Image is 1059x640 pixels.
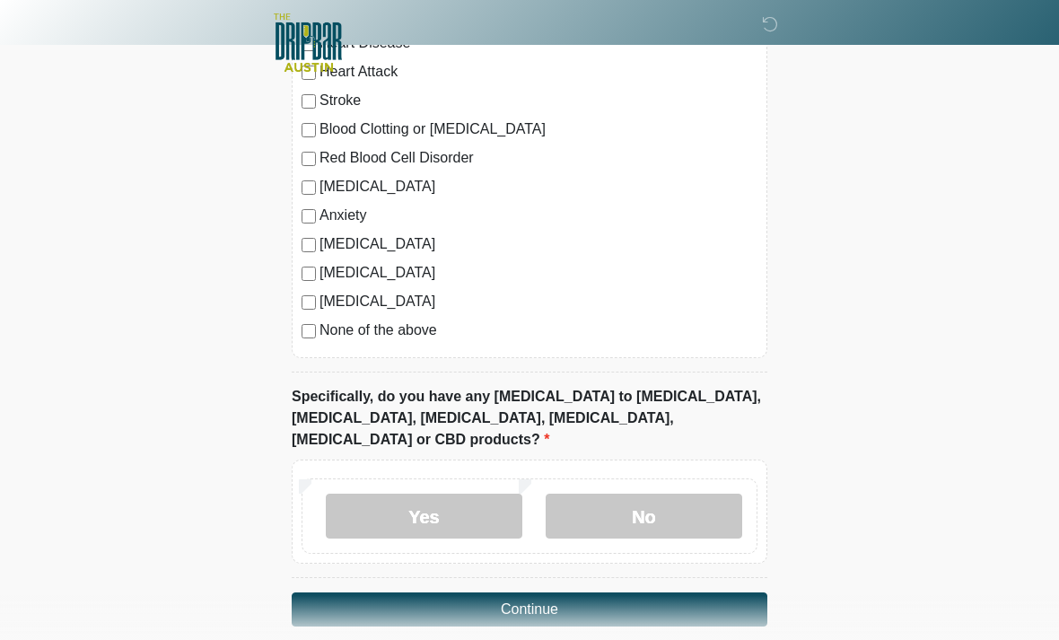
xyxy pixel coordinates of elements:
label: Red Blood Cell Disorder [319,147,757,169]
label: [MEDICAL_DATA] [319,291,757,312]
label: [MEDICAL_DATA] [319,262,757,284]
label: No [546,494,742,539]
input: [MEDICAL_DATA] [302,238,316,252]
label: Blood Clotting or [MEDICAL_DATA] [319,118,757,140]
input: Red Blood Cell Disorder [302,152,316,166]
label: Anxiety [319,205,757,226]
label: Yes [326,494,522,539]
label: [MEDICAL_DATA] [319,176,757,197]
label: Specifically, do you have any [MEDICAL_DATA] to [MEDICAL_DATA], [MEDICAL_DATA], [MEDICAL_DATA], [... [292,386,767,451]
input: [MEDICAL_DATA] [302,295,316,310]
img: The DRIPBaR - Austin The Domain Logo [274,13,342,72]
label: None of the above [319,320,757,341]
input: Anxiety [302,209,316,224]
label: Stroke [319,90,757,111]
input: [MEDICAL_DATA] [302,267,316,281]
label: [MEDICAL_DATA] [319,233,757,255]
input: Stroke [302,94,316,109]
input: Blood Clotting or [MEDICAL_DATA] [302,123,316,137]
button: Continue [292,592,767,627]
input: None of the above [302,324,316,338]
input: [MEDICAL_DATA] [302,180,316,195]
